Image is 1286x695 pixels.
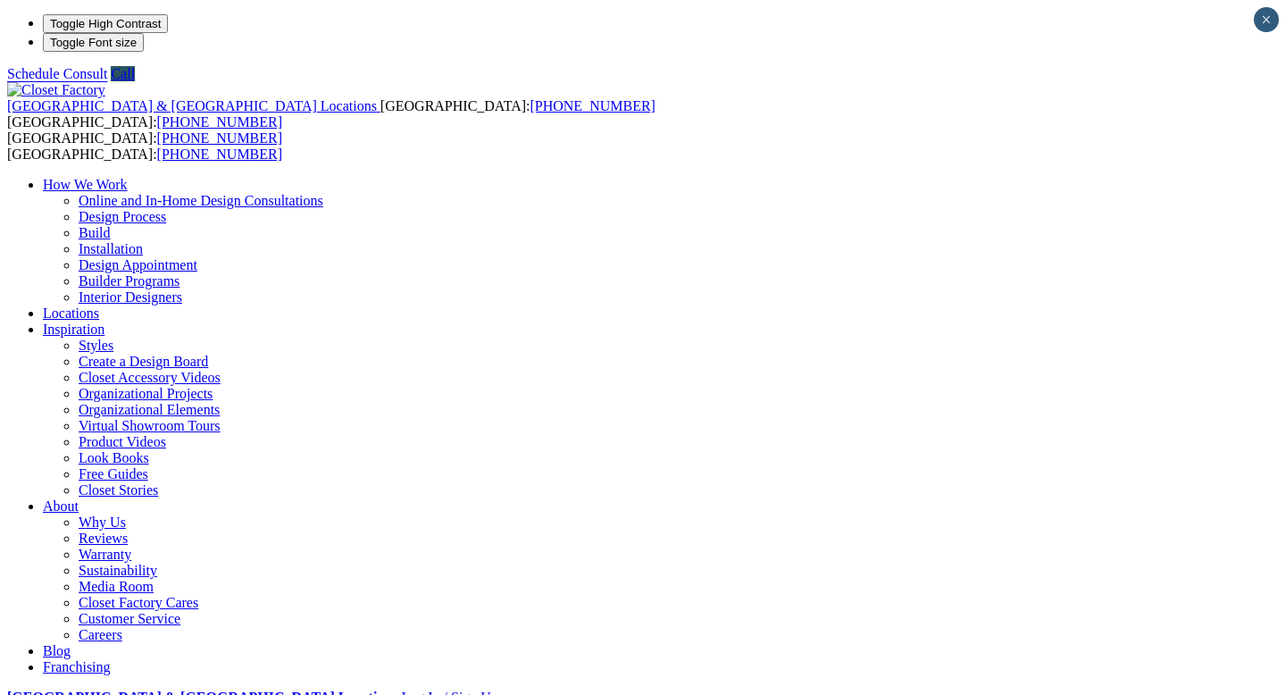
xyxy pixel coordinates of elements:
[79,225,111,240] a: Build
[79,370,221,385] a: Closet Accessory Videos
[79,193,323,208] a: Online and In-Home Design Consultations
[79,402,220,417] a: Organizational Elements
[79,579,154,594] a: Media Room
[7,98,380,113] a: [GEOGRAPHIC_DATA] & [GEOGRAPHIC_DATA] Locations
[111,66,135,81] a: Call
[43,33,144,52] button: Toggle Font size
[79,611,180,626] a: Customer Service
[79,466,148,481] a: Free Guides
[50,36,137,49] span: Toggle Font size
[79,531,128,546] a: Reviews
[157,147,282,162] a: [PHONE_NUMBER]
[157,114,282,130] a: [PHONE_NUMBER]
[79,241,143,256] a: Installation
[79,257,197,272] a: Design Appointment
[79,515,126,530] a: Why Us
[7,98,656,130] span: [GEOGRAPHIC_DATA]: [GEOGRAPHIC_DATA]:
[79,450,149,465] a: Look Books
[79,627,122,642] a: Careers
[43,306,99,321] a: Locations
[79,338,113,353] a: Styles
[43,498,79,514] a: About
[50,17,161,30] span: Toggle High Contrast
[43,14,168,33] button: Toggle High Contrast
[43,659,111,674] a: Franchising
[79,386,213,401] a: Organizational Projects
[79,289,182,305] a: Interior Designers
[43,322,104,337] a: Inspiration
[79,434,166,449] a: Product Videos
[7,98,377,113] span: [GEOGRAPHIC_DATA] & [GEOGRAPHIC_DATA] Locations
[530,98,655,113] a: [PHONE_NUMBER]
[79,563,157,578] a: Sustainability
[79,418,221,433] a: Virtual Showroom Tours
[79,595,198,610] a: Closet Factory Cares
[79,547,131,562] a: Warranty
[43,643,71,658] a: Blog
[157,130,282,146] a: [PHONE_NUMBER]
[7,82,105,98] img: Closet Factory
[7,66,107,81] a: Schedule Consult
[79,273,180,289] a: Builder Programs
[79,482,158,498] a: Closet Stories
[7,130,282,162] span: [GEOGRAPHIC_DATA]: [GEOGRAPHIC_DATA]:
[1254,7,1279,32] button: Close
[43,177,128,192] a: How We Work
[79,354,208,369] a: Create a Design Board
[79,209,166,224] a: Design Process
